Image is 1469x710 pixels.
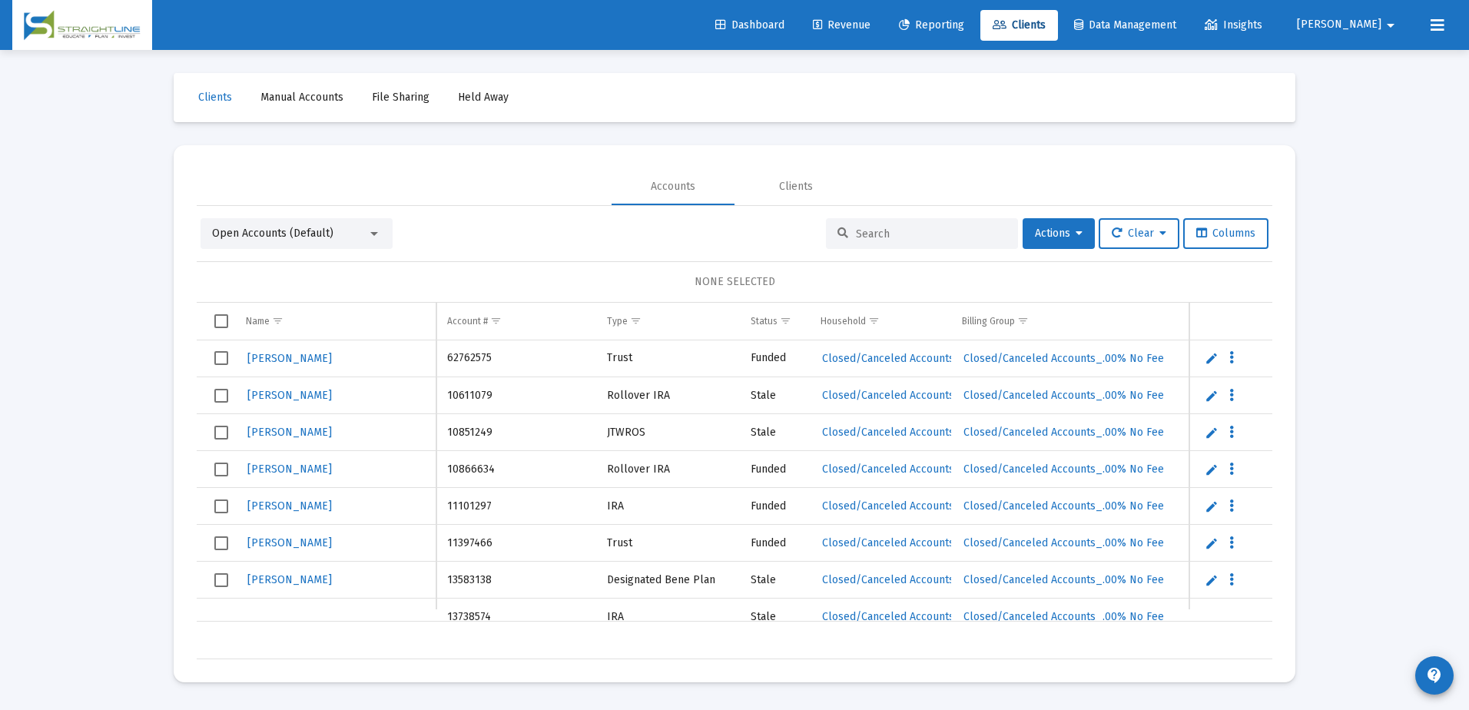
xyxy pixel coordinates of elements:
[751,315,778,327] div: Status
[1205,18,1262,32] span: Insights
[780,315,791,327] span: Show filter options for column 'Status'
[651,179,695,194] div: Accounts
[962,532,1166,554] a: Closed/Canceled Accounts_.00% No Fee
[993,18,1046,32] span: Clients
[1205,426,1219,440] a: Edit
[751,462,799,477] div: Funded
[963,536,1164,549] span: Closed/Canceled Accounts_.00% No Fee
[214,499,228,513] div: Select row
[1023,218,1095,249] button: Actions
[247,352,332,365] span: [PERSON_NAME]
[751,499,799,514] div: Funded
[247,536,332,549] span: [PERSON_NAME]
[822,352,954,365] span: Closed/Canceled Accounts
[1017,315,1029,327] span: Show filter options for column 'Billing Group'
[963,573,1164,586] span: Closed/Canceled Accounts_.00% No Fee
[360,82,442,113] a: File Sharing
[951,303,1305,340] td: Column Billing Group
[963,352,1164,365] span: Closed/Canceled Accounts_.00% No Fee
[247,389,332,402] span: [PERSON_NAME]
[822,389,954,402] span: Closed/Canceled Accounts
[751,572,799,588] div: Stale
[1205,499,1219,513] a: Edit
[822,610,954,623] span: Closed/Canceled Accounts
[963,426,1164,439] span: Closed/Canceled Accounts_.00% No Fee
[962,347,1166,370] a: Closed/Canceled Accounts_.00% No Fee
[246,495,333,517] a: [PERSON_NAME]
[247,499,332,513] span: [PERSON_NAME]
[856,227,1006,241] input: Search
[1062,10,1189,41] a: Data Management
[1074,18,1176,32] span: Data Management
[1205,573,1219,587] a: Edit
[596,451,740,488] td: Rollover IRA
[703,10,797,41] a: Dashboard
[447,315,488,327] div: Account #
[822,426,954,439] span: Closed/Canceled Accounts
[962,569,1166,591] a: Closed/Canceled Accounts_.00% No Fee
[246,315,270,327] div: Name
[596,488,740,525] td: IRA
[963,389,1164,402] span: Closed/Canceled Accounts_.00% No Fee
[751,350,799,366] div: Funded
[446,82,521,113] a: Held Away
[458,91,509,104] span: Held Away
[740,303,810,340] td: Column Status
[246,347,333,370] a: [PERSON_NAME]
[246,384,333,406] a: [PERSON_NAME]
[436,451,596,488] td: 10866634
[1205,536,1219,550] a: Edit
[962,495,1166,517] a: Closed/Canceled Accounts_.00% No Fee
[779,179,813,194] div: Clients
[1112,227,1166,240] span: Clear
[868,315,880,327] span: Show filter options for column 'Household'
[822,536,954,549] span: Closed/Canceled Accounts
[899,18,964,32] span: Reporting
[963,463,1164,476] span: Closed/Canceled Accounts_.00% No Fee
[214,573,228,587] div: Select row
[980,10,1058,41] a: Clients
[372,91,429,104] span: File Sharing
[963,610,1164,623] span: Closed/Canceled Accounts_.00% No Fee
[1205,389,1219,403] a: Edit
[214,536,228,550] div: Select row
[596,414,740,451] td: JTWROS
[962,458,1166,480] a: Closed/Canceled Accounts_.00% No Fee
[246,569,333,591] a: [PERSON_NAME]
[214,463,228,476] div: Select row
[214,314,228,328] div: Select all
[436,562,596,599] td: 13583138
[596,377,740,414] td: Rollover IRA
[751,609,799,625] div: Stale
[197,303,1272,659] div: Data grid
[813,18,870,32] span: Revenue
[596,599,740,635] td: IRA
[1205,351,1219,365] a: Edit
[214,351,228,365] div: Select row
[1192,10,1275,41] a: Insights
[962,315,1015,327] div: Billing Group
[821,605,956,628] a: Closed/Canceled Accounts
[822,463,954,476] span: Closed/Canceled Accounts
[1381,10,1400,41] mat-icon: arrow_drop_down
[1278,9,1418,40] button: [PERSON_NAME]
[810,303,951,340] td: Column Household
[962,421,1166,443] a: Closed/Canceled Accounts_.00% No Fee
[821,532,956,554] a: Closed/Canceled Accounts
[436,414,596,451] td: 10851249
[436,599,596,635] td: 13738574
[596,525,740,562] td: Trust
[821,384,956,406] a: Closed/Canceled Accounts
[821,569,956,591] a: Closed/Canceled Accounts
[214,389,228,403] div: Select row
[963,499,1164,513] span: Closed/Canceled Accounts_.00% No Fee
[1035,227,1083,240] span: Actions
[962,605,1166,628] a: Closed/Canceled Accounts_.00% No Fee
[751,536,799,551] div: Funded
[821,421,956,443] a: Closed/Canceled Accounts
[436,488,596,525] td: 11101297
[1099,218,1179,249] button: Clear
[715,18,784,32] span: Dashboard
[822,573,954,586] span: Closed/Canceled Accounts
[801,10,883,41] a: Revenue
